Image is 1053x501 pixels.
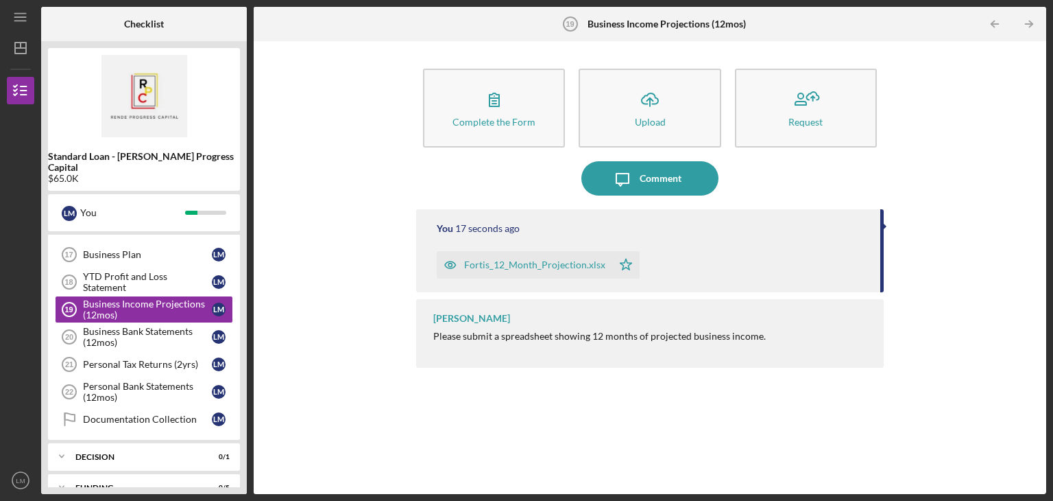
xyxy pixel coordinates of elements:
[640,161,681,196] div: Comment
[75,484,195,492] div: Funding
[452,117,535,127] div: Complete the Form
[212,358,226,371] div: L M
[75,453,195,461] div: Decision
[48,55,240,137] img: Product logo
[635,117,666,127] div: Upload
[212,385,226,399] div: L M
[83,381,212,403] div: Personal Bank Statements (12mos)
[16,477,25,485] text: LM
[55,323,233,351] a: 20Business Bank Statements (12mos)LM
[212,303,226,316] div: L M
[205,484,230,492] div: 0 / 5
[566,20,574,28] tspan: 19
[579,69,721,148] button: Upload
[735,69,877,148] button: Request
[83,271,212,293] div: YTD Profit and Loss Statement
[64,305,73,314] tspan: 19
[80,201,185,224] div: You
[423,69,565,148] button: Complete the Form
[7,467,34,494] button: LM
[65,333,73,341] tspan: 20
[65,388,73,396] tspan: 22
[55,351,233,378] a: 21Personal Tax Returns (2yrs)LM
[64,278,73,286] tspan: 18
[433,331,766,342] div: Please submit a spreadsheet showing 12 months of projected business income.
[48,151,240,173] b: Standard Loan - [PERSON_NAME] Progress Capital
[212,275,226,289] div: L M
[55,241,233,268] a: 17Business PlanLM
[83,249,212,260] div: Business Plan
[464,259,605,270] div: Fortis_12_Month_Projection.xlsx
[64,250,73,259] tspan: 17
[788,117,823,127] div: Request
[455,223,520,234] time: 2025-09-17 15:06
[83,299,212,321] div: Business Income Projections (12mos)
[437,223,453,234] div: You
[581,161,718,196] button: Comment
[62,206,77,221] div: L M
[124,19,164,30] b: Checklist
[588,19,746,30] b: Business Income Projections (12mos)
[433,313,510,324] div: [PERSON_NAME]
[83,326,212,348] div: Business Bank Statements (12mos)
[55,378,233,406] a: 22Personal Bank Statements (12mos)LM
[65,360,73,369] tspan: 21
[55,296,233,323] a: 19Business Income Projections (12mos)LM
[55,268,233,296] a: 18YTD Profit and Loss StatementLM
[83,414,212,425] div: Documentation Collection
[212,248,226,261] div: L M
[437,251,640,279] button: Fortis_12_Month_Projection.xlsx
[212,330,226,344] div: L M
[212,412,226,426] div: L M
[205,453,230,461] div: 0 / 1
[48,173,240,184] div: $65.0K
[83,359,212,370] div: Personal Tax Returns (2yrs)
[55,406,233,433] a: Documentation CollectionLM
